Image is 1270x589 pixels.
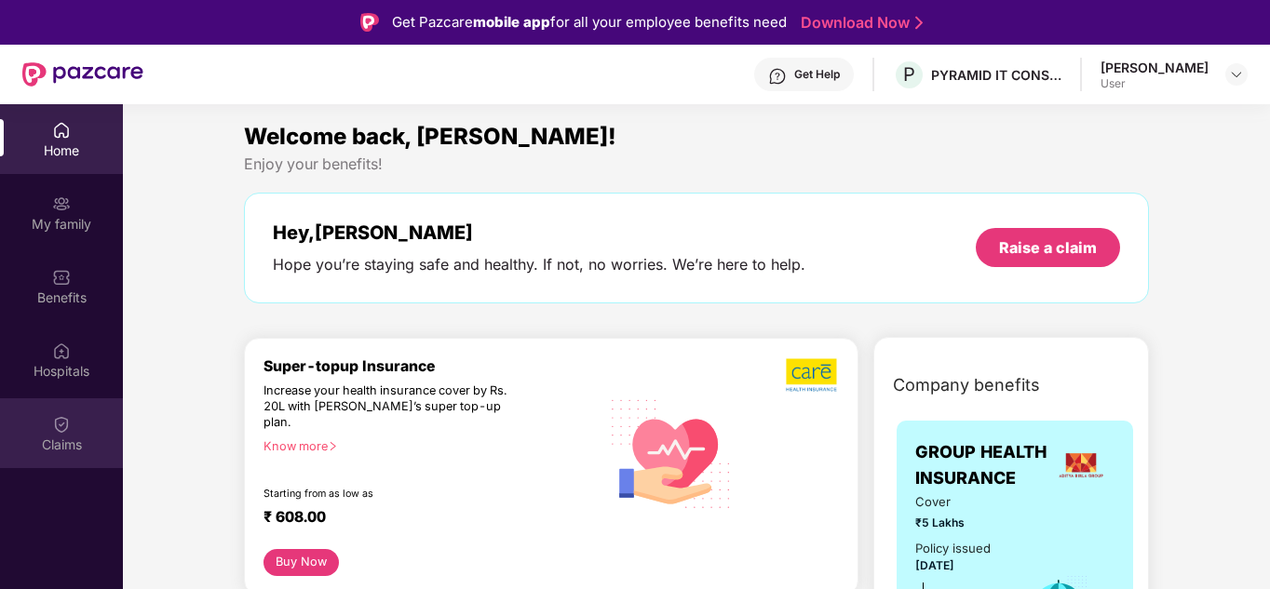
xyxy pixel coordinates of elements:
[52,415,71,434] img: svg+xml;base64,PHN2ZyBpZD0iQ2xhaW0iIHhtbG5zPSJodHRwOi8vd3d3LnczLm9yZy8yMDAwL3N2ZyIgd2lkdGg9IjIwIi...
[915,492,1003,512] span: Cover
[600,380,744,526] img: svg+xml;base64,PHN2ZyB4bWxucz0iaHR0cDovL3d3dy53My5vcmcvMjAwMC9zdmciIHhtbG5zOnhsaW5rPSJodHRwOi8vd3...
[999,237,1097,258] div: Raise a claim
[263,439,588,452] div: Know more
[903,63,915,86] span: P
[244,123,616,150] span: Welcome back, [PERSON_NAME]!
[1229,67,1244,82] img: svg+xml;base64,PHN2ZyBpZD0iRHJvcGRvd24tMzJ4MzIiIHhtbG5zPSJodHRwOi8vd3d3LnczLm9yZy8yMDAwL3N2ZyIgd2...
[931,66,1061,84] div: PYRAMID IT CONSULTING PRIVATE LIMITED
[1056,440,1106,490] img: insurerLogo
[22,62,143,87] img: New Pazcare Logo
[768,67,787,86] img: svg+xml;base64,PHN2ZyBpZD0iSGVscC0zMngzMiIgeG1sbnM9Imh0dHA6Ly93d3cudzMub3JnLzIwMDAvc3ZnIiB3aWR0aD...
[328,441,338,451] span: right
[52,268,71,287] img: svg+xml;base64,PHN2ZyBpZD0iQmVuZWZpdHMiIHhtbG5zPSJodHRwOi8vd3d3LnczLm9yZy8yMDAwL3N2ZyIgd2lkdGg9Ij...
[1101,76,1209,91] div: User
[794,67,840,82] div: Get Help
[392,11,787,33] div: Get Pazcare for all your employee benefits need
[244,154,1149,174] div: Enjoy your benefits!
[915,558,954,572] span: [DATE]
[263,549,339,576] button: Buy Now
[360,13,379,32] img: Logo
[52,121,71,140] img: svg+xml;base64,PHN2ZyBpZD0iSG9tZSIgeG1sbnM9Imh0dHA6Ly93d3cudzMub3JnLzIwMDAvc3ZnIiB3aWR0aD0iMjAiIG...
[52,194,71,213] img: svg+xml;base64,PHN2ZyB3aWR0aD0iMjAiIGhlaWdodD0iMjAiIHZpZXdCb3g9IjAgMCAyMCAyMCIgZmlsbD0ibm9uZSIgeG...
[915,439,1047,492] span: GROUP HEALTH INSURANCE
[263,383,519,431] div: Increase your health insurance cover by Rs. 20L with [PERSON_NAME]’s super top-up plan.
[473,13,550,31] strong: mobile app
[915,514,1003,531] span: ₹5 Lakhs
[786,357,839,393] img: b5dec4f62d2307b9de63beb79f102df3.png
[52,341,71,360] img: svg+xml;base64,PHN2ZyBpZD0iSG9zcGl0YWxzIiB4bWxucz0iaHR0cDovL3d3dy53My5vcmcvMjAwMC9zdmciIHdpZHRoPS...
[263,357,600,375] div: Super-topup Insurance
[263,488,520,501] div: Starting from as low as
[273,221,805,244] div: Hey, [PERSON_NAME]
[915,13,923,33] img: Stroke
[1101,59,1209,76] div: [PERSON_NAME]
[893,372,1040,398] span: Company benefits
[915,539,991,558] div: Policy issued
[263,508,581,530] div: ₹ 608.00
[801,13,917,33] a: Download Now
[273,255,805,274] div: Hope you’re staying safe and healthy. If not, no worries. We’re here to help.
